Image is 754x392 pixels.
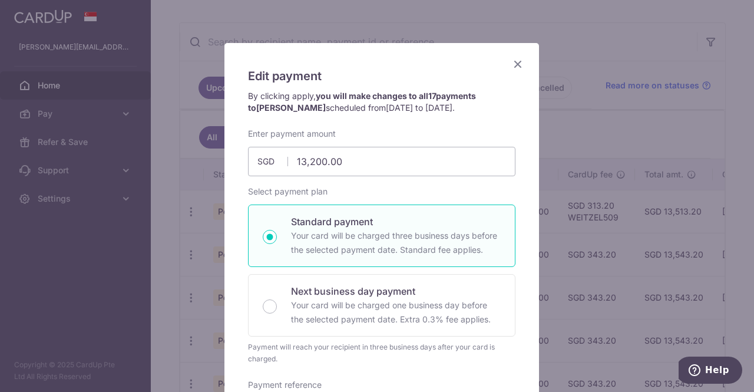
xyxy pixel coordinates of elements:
label: Payment reference [248,379,322,391]
span: 17 [428,91,436,101]
span: [PERSON_NAME] [256,103,326,113]
p: Next business day payment [291,284,501,298]
iframe: Opens a widget where you can find more information [679,357,742,386]
button: Close [511,57,525,71]
h5: Edit payment [248,67,515,85]
input: 0.00 [248,147,515,176]
span: [DATE] to [DATE] [386,103,452,113]
span: SGD [257,156,288,167]
p: Standard payment [291,215,501,229]
label: Enter payment amount [248,128,336,140]
label: Select payment plan [248,186,328,197]
p: By clicking apply, scheduled from . [248,90,515,114]
p: Your card will be charged three business days before the selected payment date. Standard fee appl... [291,229,501,257]
strong: you will make changes to all payments to [248,91,476,113]
div: Payment will reach your recipient in three business days after your card is charged. [248,341,515,365]
p: Your card will be charged one business day before the selected payment date. Extra 0.3% fee applies. [291,298,501,327]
